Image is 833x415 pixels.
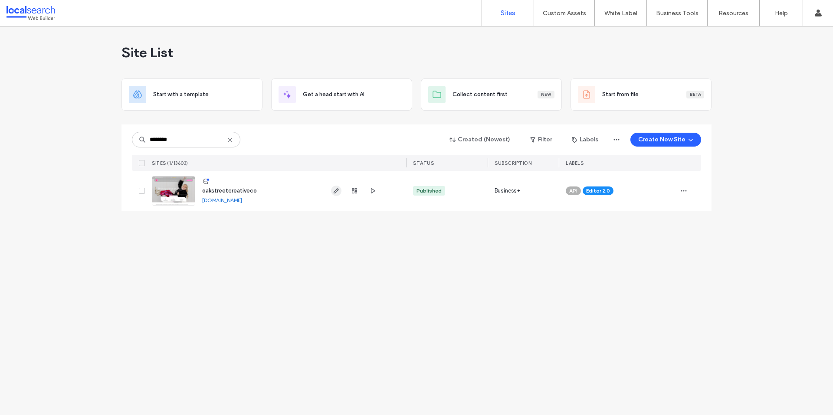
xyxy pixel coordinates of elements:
[569,187,577,195] span: API
[413,160,434,166] span: STATUS
[20,6,37,14] span: Help
[571,78,712,111] div: Start from fileBeta
[566,160,584,166] span: LABELS
[495,160,531,166] span: SUBSCRIPTION
[602,90,639,99] span: Start from file
[121,44,173,61] span: Site List
[630,133,701,147] button: Create New Site
[495,186,520,195] span: Business+
[775,10,788,17] label: Help
[564,133,606,147] button: Labels
[416,187,442,195] div: Published
[501,9,515,17] label: Sites
[271,78,412,111] div: Get a head start with AI
[604,10,637,17] label: White Label
[686,91,704,98] div: Beta
[656,10,699,17] label: Business Tools
[303,90,364,99] span: Get a head start with AI
[421,78,562,111] div: Collect content firstNew
[442,133,518,147] button: Created (Newest)
[718,10,748,17] label: Resources
[152,160,188,166] span: SITES (1/13603)
[538,91,554,98] div: New
[202,197,242,203] a: [DOMAIN_NAME]
[453,90,508,99] span: Collect content first
[202,187,257,194] a: oakstreetcreativeco
[586,187,610,195] span: Editor 2.0
[121,78,262,111] div: Start with a template
[153,90,209,99] span: Start with a template
[543,10,586,17] label: Custom Assets
[521,133,561,147] button: Filter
